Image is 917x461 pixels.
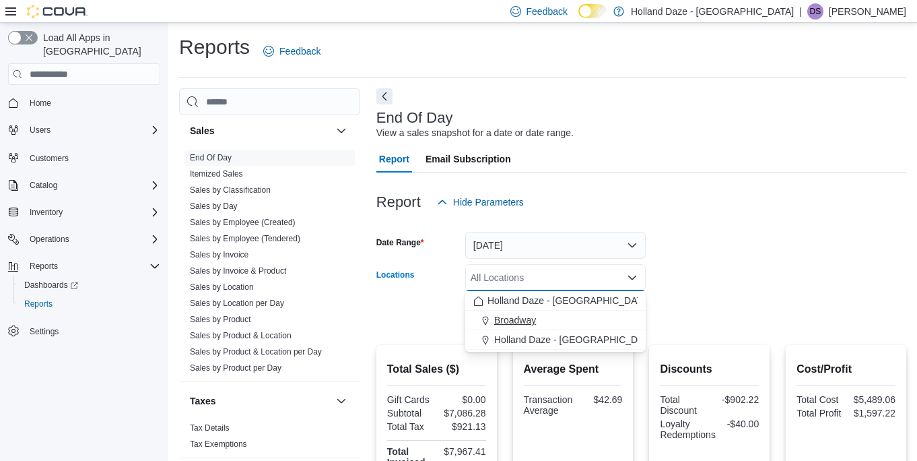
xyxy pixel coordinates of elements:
[24,258,63,274] button: Reports
[465,232,646,259] button: [DATE]
[453,195,524,209] span: Hide Parameters
[578,4,607,18] input: Dark Mode
[807,3,823,20] div: DAWAR SHUKOOR
[712,394,759,405] div: -$902.22
[30,234,69,245] span: Operations
[527,5,568,18] span: Feedback
[3,176,166,195] button: Catalog
[190,394,331,408] button: Taxes
[379,146,409,173] span: Report
[465,330,646,350] button: Holland Daze - [GEOGRAPHIC_DATA]
[465,311,646,330] button: Broadway
[179,150,360,381] div: Sales
[24,177,63,193] button: Catalog
[376,237,424,248] label: Date Range
[190,152,232,163] span: End Of Day
[524,394,573,416] div: Transaction Average
[27,5,88,18] img: Cova
[190,314,251,325] span: Sales by Product
[333,393,349,409] button: Taxes
[524,361,623,377] h2: Average Spent
[24,280,78,290] span: Dashboards
[190,217,296,228] span: Sales by Employee (Created)
[494,313,536,327] span: Broadway
[578,394,622,405] div: $42.69
[19,296,58,312] a: Reports
[190,185,271,195] span: Sales by Classification
[24,122,160,138] span: Users
[30,98,51,109] span: Home
[3,121,166,140] button: Users
[376,194,421,210] h3: Report
[631,3,794,20] p: Holland Daze - [GEOGRAPHIC_DATA]
[376,110,453,126] h3: End Of Day
[24,231,75,247] button: Operations
[3,321,166,341] button: Settings
[190,363,281,373] span: Sales by Product per Day
[721,419,759,429] div: -$40.00
[19,277,160,293] span: Dashboards
[19,296,160,312] span: Reports
[24,122,56,138] button: Users
[3,257,166,276] button: Reports
[30,153,69,164] span: Customers
[439,408,485,419] div: $7,086.28
[24,204,160,220] span: Inventory
[24,204,68,220] button: Inventory
[24,231,160,247] span: Operations
[24,149,160,166] span: Customers
[660,419,716,440] div: Loyalty Redemptions
[660,394,706,416] div: Total Discount
[8,88,160,376] nav: Complex example
[660,361,759,377] h2: Discounts
[190,124,215,137] h3: Sales
[24,323,160,340] span: Settings
[3,93,166,113] button: Home
[190,299,284,308] a: Sales by Location per Day
[190,250,248,259] a: Sales by Invoice
[439,421,485,432] div: $921.13
[387,408,434,419] div: Subtotal
[799,3,802,20] p: |
[190,330,292,341] span: Sales by Product & Location
[179,34,250,61] h1: Reports
[829,3,906,20] p: [PERSON_NAME]
[24,95,57,111] a: Home
[376,88,393,104] button: Next
[578,18,579,19] span: Dark Mode
[19,277,83,293] a: Dashboards
[387,421,434,432] div: Total Tax
[376,270,415,280] label: Locations
[179,420,360,458] div: Taxes
[38,31,160,58] span: Load All Apps in [GEOGRAPHIC_DATA]
[190,266,286,276] span: Sales by Invoice & Product
[190,423,230,433] span: Tax Details
[439,446,485,457] div: $7,967.41
[258,38,326,65] a: Feedback
[376,126,574,140] div: View a sales snapshot for a date or date range.
[190,233,300,244] span: Sales by Employee (Tendered)
[190,169,243,179] a: Itemized Sales
[190,249,248,260] span: Sales by Invoice
[190,394,216,408] h3: Taxes
[24,94,160,111] span: Home
[3,148,166,167] button: Customers
[30,326,59,337] span: Settings
[190,346,322,357] span: Sales by Product & Location per Day
[190,347,322,357] a: Sales by Product & Location per Day
[190,202,238,211] a: Sales by Day
[627,272,638,283] button: Close list of options
[796,408,843,419] div: Total Profit
[30,180,57,191] span: Catalog
[24,324,64,340] a: Settings
[849,394,895,405] div: $5,489.06
[3,230,166,249] button: Operations
[190,266,286,276] a: Sales by Invoice & Product
[190,234,300,243] a: Sales by Employee (Tendered)
[190,315,251,324] a: Sales by Product
[465,291,646,311] button: Holland Daze - [GEOGRAPHIC_DATA]
[849,408,895,419] div: $1,597.22
[190,282,254,292] a: Sales by Location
